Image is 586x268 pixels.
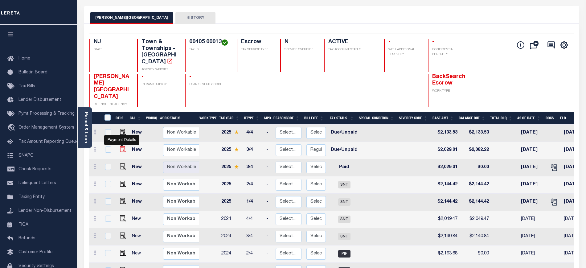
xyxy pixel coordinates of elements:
[264,142,273,159] td: -
[217,112,242,125] th: Tax Year: activate to sort column ascending
[244,142,264,159] td: 3/4
[244,125,264,142] td: 4/4
[434,125,460,142] td: $2,133.53
[430,112,456,125] th: Base Amt: activate to sort column ascending
[561,228,583,245] td: [DATE]
[94,74,129,100] span: [PERSON_NAME][GEOGRAPHIC_DATA]
[518,194,547,211] td: [DATE]
[129,142,146,159] td: New
[18,84,35,89] span: Tax Bills
[328,39,376,46] h4: ACTIVE
[264,194,273,211] td: -
[434,211,460,228] td: $2,049.47
[388,47,420,57] p: WITH ADDITIONAL PROPERTY
[328,47,376,52] p: TAX ACCOUNT STATUS
[18,98,61,102] span: Lender Disbursement
[244,245,264,263] td: 2/4
[18,209,72,213] span: Lender Non-Disbursement
[94,47,130,52] p: STATE
[18,195,45,199] span: Taxing Entity
[197,112,217,125] th: Work Type
[234,147,239,151] img: Star.svg
[518,245,547,263] td: [DATE]
[328,142,360,159] td: Due/Unpaid
[94,39,130,46] h4: NJ
[434,245,460,263] td: $2,193.68
[328,125,360,142] td: Due/Unpaid
[189,74,191,80] span: -
[285,47,317,52] p: SERVICE OVERRIDE
[219,125,244,142] td: 2025
[460,142,491,159] td: $2,082.22
[101,112,113,125] th: &nbsp;
[219,176,244,194] td: 2025
[157,112,199,125] th: Work Status
[241,47,273,52] p: TAX SERVICE TYPE
[518,176,547,194] td: [DATE]
[189,47,229,52] p: TAX ID
[219,211,244,228] td: 2024
[18,140,79,144] span: Tax Amount Reporting Queue
[18,112,75,116] span: Pymt Processing & Tracking
[285,39,317,46] h4: N
[129,194,146,211] td: New
[104,135,139,145] div: Payment Details
[144,112,157,125] th: WorkQ
[396,112,430,125] th: Severity Code: activate to sort column ascending
[338,198,350,206] span: SNT
[264,125,273,142] td: -
[129,245,146,263] td: New
[338,216,350,223] span: SNT
[460,125,491,142] td: $2,133.53
[456,112,488,125] th: Balance Due: activate to sort column ascending
[129,228,146,245] td: New
[90,12,173,24] button: [PERSON_NAME][GEOGRAPHIC_DATA]
[18,56,30,61] span: Home
[460,176,491,194] td: $2,144.42
[264,211,273,228] td: -
[543,112,558,125] th: Docs
[434,176,460,194] td: $2,144.42
[219,228,244,245] td: 2024
[244,176,264,194] td: 2/4
[18,181,56,185] span: Delinquent Letters
[338,181,350,188] span: SNT
[434,142,460,159] td: $2,029.01
[219,245,244,263] td: 2024
[460,245,491,263] td: $0.00
[141,39,178,65] h4: Town & Townships - [GEOGRAPHIC_DATA]
[561,176,583,194] td: [DATE]
[219,194,244,211] td: 2025
[113,112,127,125] th: DTLS
[244,159,264,176] td: 3/4
[7,124,17,132] i: travel_explore
[89,112,101,125] th: &nbsp;&nbsp;&nbsp;&nbsp;&nbsp;&nbsp;&nbsp;&nbsp;&nbsp;&nbsp;
[18,70,47,75] span: Bulletin Board
[242,112,262,125] th: RType: activate to sort column ascending
[271,112,302,125] th: ReasonCode: activate to sort column ascending
[129,211,146,228] td: New
[432,47,468,57] p: CONFIDENTIAL PROPERTY
[561,194,583,211] td: [DATE]
[518,142,547,159] td: [DATE]
[94,102,130,107] p: DELINQUENT AGENCY
[18,236,35,241] span: Refunds
[244,194,264,211] td: 1/4
[460,194,491,211] td: $2,144.42
[561,245,583,263] td: [DATE]
[241,39,273,46] h4: Escrow
[302,112,326,125] th: BillType: activate to sort column ascending
[129,159,146,176] td: New
[434,228,460,245] td: $2,140.84
[141,74,144,80] span: -
[84,112,88,143] a: Parcel & Loan
[244,211,264,228] td: 4/4
[338,250,350,258] span: PIF
[432,89,468,93] p: WORK TYPE
[219,142,244,159] td: 2025
[558,112,585,125] th: ELD: activate to sort column ascending
[18,126,74,130] span: Order Management System
[561,211,583,228] td: [DATE]
[129,176,146,194] td: New
[262,112,271,125] th: MPO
